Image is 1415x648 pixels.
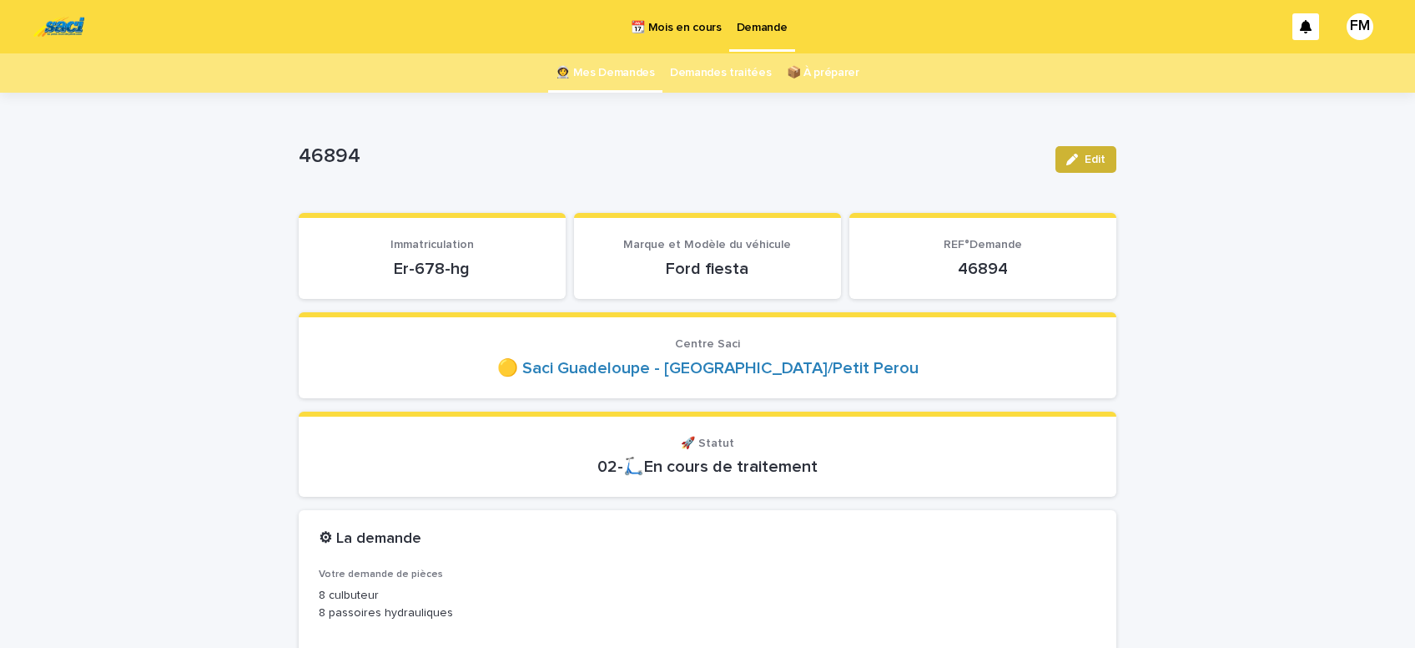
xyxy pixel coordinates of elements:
span: Votre demande de pièces [319,570,443,580]
p: 02-🛴En cours de traitement [319,457,1096,477]
span: 🚀 Statut [681,438,734,449]
span: Marque et Modèle du véhicule [623,239,791,251]
span: Immatriculation [390,239,474,251]
p: 46894 [299,144,1042,169]
span: Centre Saci [675,338,740,350]
a: 👩‍🚀 Mes Demandes [556,53,655,93]
button: Edit [1055,146,1116,173]
p: Ford fiesta [594,259,821,279]
img: UC29JcTLQ3GheANZ19ks [33,10,84,43]
p: 46894 [869,259,1096,279]
p: 8 culbuteur 8 passoires hydrauliques [319,587,1096,622]
h2: ⚙ La demande [319,530,421,549]
a: Demandes traitées [670,53,772,93]
span: Edit [1085,154,1105,165]
span: REF°Demande [944,239,1022,251]
a: 🟡 Saci Guadeloupe - [GEOGRAPHIC_DATA]/Petit Perou [497,358,919,378]
a: 📦 À préparer [787,53,859,93]
p: Er-678-hg [319,259,546,279]
div: FM [1347,13,1373,40]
